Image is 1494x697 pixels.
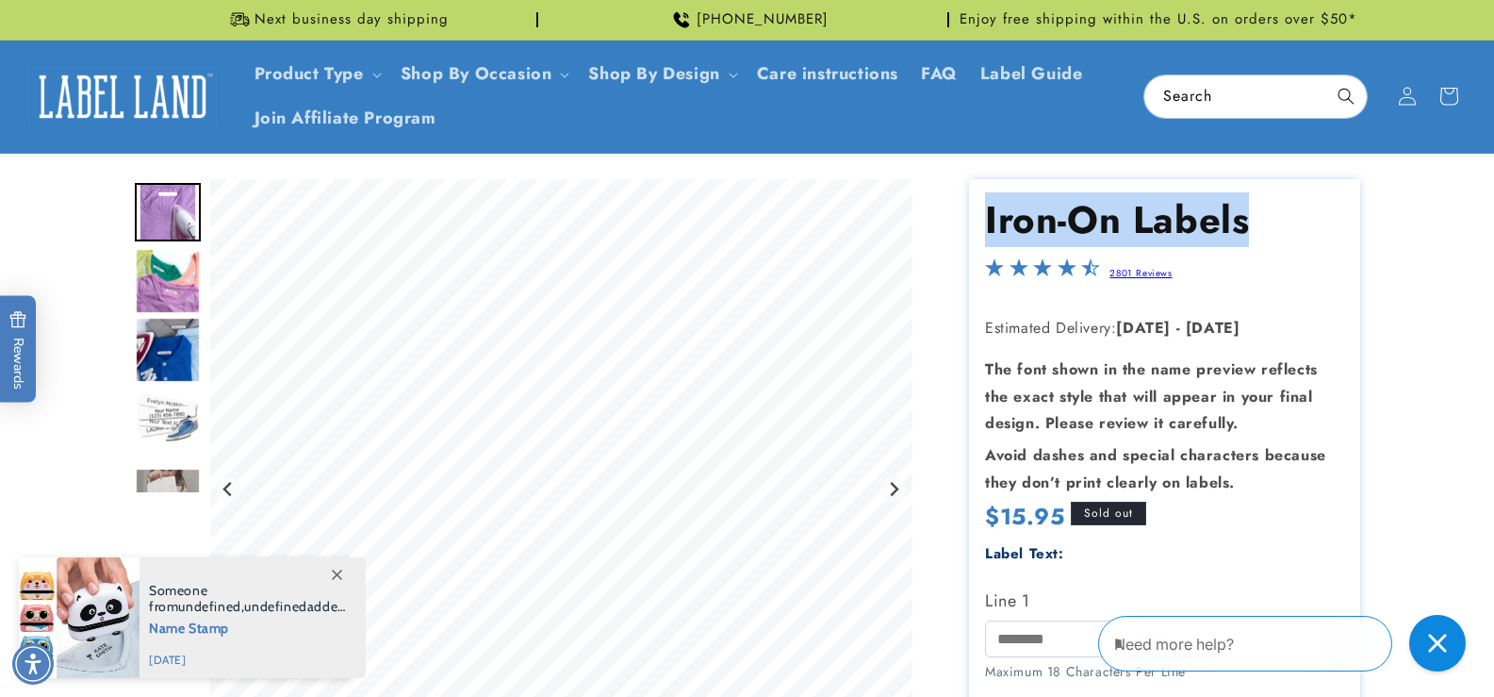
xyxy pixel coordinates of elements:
img: Iron-on name labels with an iron [135,386,201,452]
span: [DATE] [149,652,346,669]
h1: Iron-On Labels [985,195,1343,244]
span: Rewards [9,310,27,389]
img: Iron on name label being ironed to shirt [135,183,201,241]
span: undefined [178,598,240,615]
span: FAQ [921,63,958,85]
a: Product Type [254,61,364,86]
img: Iron on name tags ironed to a t-shirt [135,248,201,314]
span: Next business day shipping [254,10,449,29]
strong: Avoid dashes and special characters because they don’t print clearly on labels. [985,444,1326,493]
a: Care instructions [746,52,910,96]
summary: Shop By Design [577,52,745,96]
span: $15.95 [985,500,1065,533]
label: Line 1 [985,586,1343,616]
span: Sold out [1071,502,1146,525]
span: undefined [244,598,306,615]
img: Iron on name labels ironed to shirt collar [135,317,201,383]
span: Label Guide [980,63,1083,85]
div: Maximum 18 Characters Per Line [985,662,1343,682]
div: Go to slide 5 [135,455,201,521]
span: Shop By Occasion [401,63,552,85]
p: Estimated Delivery: [985,315,1343,342]
button: Next slide [880,477,906,503]
span: [PHONE_NUMBER] [697,10,829,29]
div: Go to slide 4 [135,386,201,452]
strong: The font shown in the name preview reflects the exact style that will appear in your final design... [985,358,1318,435]
span: Join Affiliate Program [254,108,436,129]
div: Go to slide 1 [135,179,201,245]
button: Search [1325,75,1367,117]
a: Label Guide [969,52,1094,96]
img: null [135,468,201,506]
span: Someone from , added this product to their cart. [149,583,346,615]
iframe: Gorgias Floating Chat [1098,608,1475,678]
strong: [DATE] [1116,317,1171,339]
span: Enjoy free shipping within the U.S. on orders over $50* [960,10,1357,29]
strong: [DATE] [1186,317,1240,339]
div: Go to slide 2 [135,248,201,314]
div: Go to slide 3 [135,317,201,383]
button: Go to last slide [216,477,241,503]
summary: Product Type [243,52,389,96]
img: Label Land [28,67,217,125]
summary: Shop By Occasion [389,52,578,96]
a: 2801 Reviews - open in a new tab [1109,266,1172,280]
span: Care instructions [757,63,898,85]
a: Join Affiliate Program [243,96,448,141]
label: Label Text: [985,543,1064,564]
span: 4.5-star overall rating [985,263,1100,285]
a: Shop By Design [588,61,719,86]
div: Accessibility Menu [12,643,54,685]
span: Name Stamp [149,615,346,639]
strong: - [1176,317,1181,339]
a: FAQ [910,52,969,96]
a: Label Land [22,60,224,133]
